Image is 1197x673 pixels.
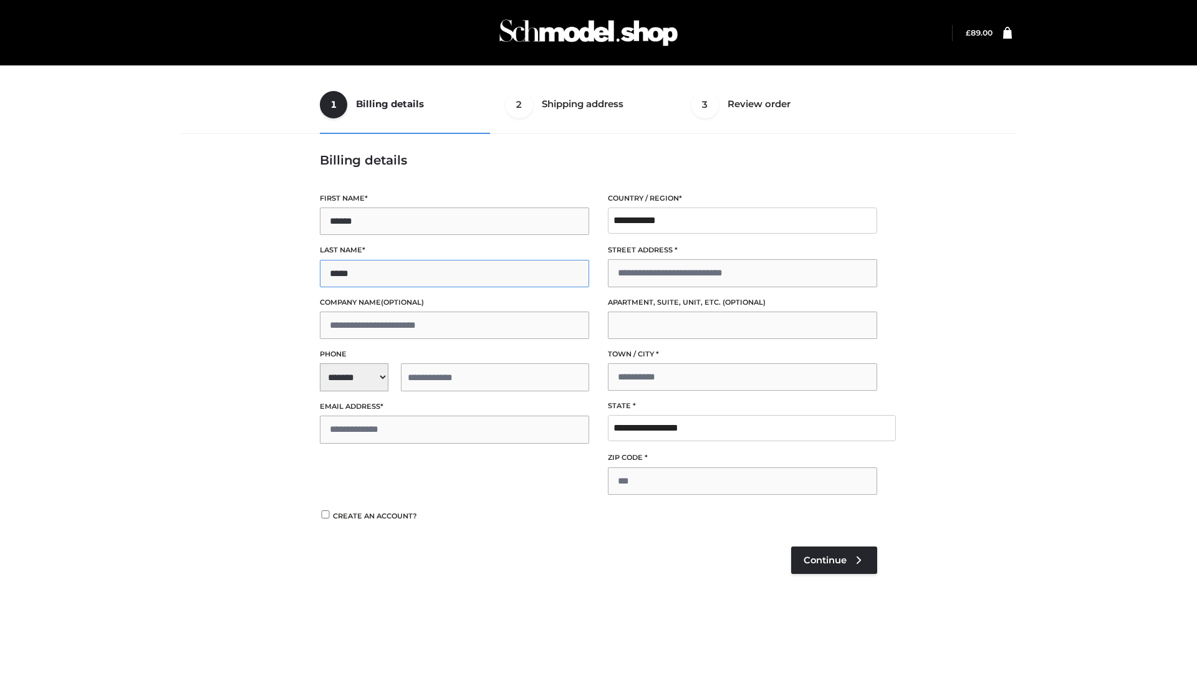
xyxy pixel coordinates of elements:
img: Schmodel Admin 964 [495,8,682,57]
label: Email address [320,401,589,413]
a: £89.00 [966,28,993,37]
a: Continue [791,547,877,574]
label: Apartment, suite, unit, etc. [608,297,877,308]
bdi: 89.00 [966,28,993,37]
span: Continue [804,555,847,566]
label: Country / Region [608,193,877,204]
span: Create an account? [333,512,417,520]
span: (optional) [381,298,424,307]
span: (optional) [723,298,766,307]
input: Create an account? [320,510,331,518]
label: Last name [320,244,589,256]
label: Street address [608,244,877,256]
h3: Billing details [320,153,877,168]
label: First name [320,193,589,204]
label: State [608,400,877,412]
label: Phone [320,348,589,360]
span: £ [966,28,971,37]
label: ZIP Code [608,452,877,464]
label: Town / City [608,348,877,360]
label: Company name [320,297,589,308]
